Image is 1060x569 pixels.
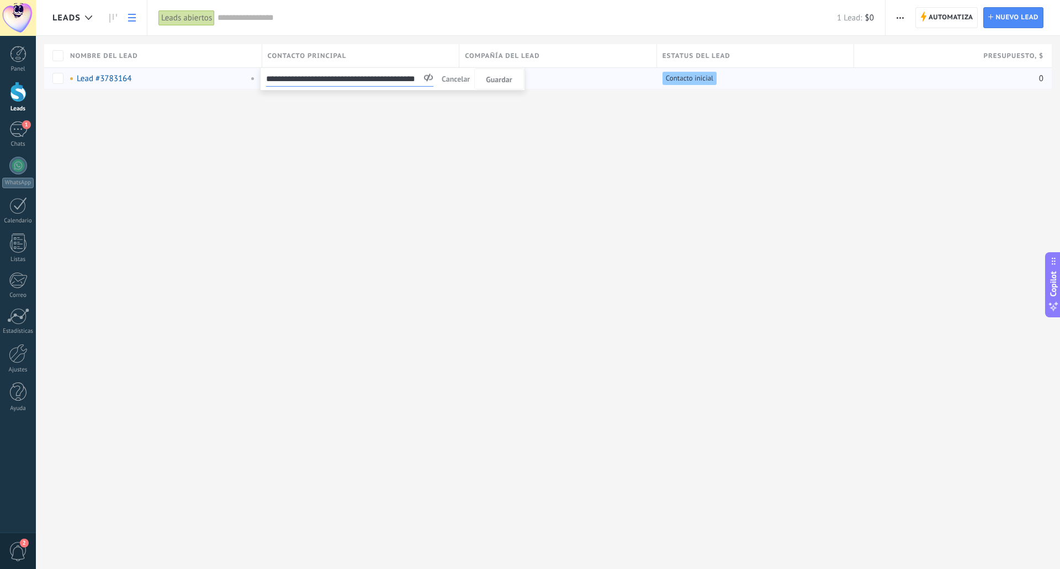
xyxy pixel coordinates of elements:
[486,76,512,83] span: Guardar
[22,120,31,129] span: 1
[465,51,540,61] span: Compañía del lead
[2,366,34,374] div: Ajustes
[70,77,73,80] span: No hay tareas asignadas
[2,292,34,299] div: Correo
[2,405,34,412] div: Ayuda
[662,51,730,61] span: Estatus del lead
[2,217,34,225] div: Calendario
[442,74,470,84] span: Cancelar
[2,141,34,148] div: Chats
[1039,73,1043,84] span: 0
[2,328,34,335] div: Estadísticas
[666,73,713,83] span: Contacto inicial
[2,178,34,188] div: WhatsApp
[2,105,34,113] div: Leads
[424,74,433,82] div: Separar
[437,68,474,89] button: Cancelar
[268,51,347,61] span: Contacto principal
[2,66,34,73] div: Panel
[474,68,523,89] button: Guardar
[77,73,131,84] a: Lead #3783164
[1048,271,1059,296] span: Copilot
[70,51,138,61] span: Nombre del lead
[20,539,29,547] span: 2
[983,51,1043,61] span: Presupuesto , $
[2,256,34,263] div: Listas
